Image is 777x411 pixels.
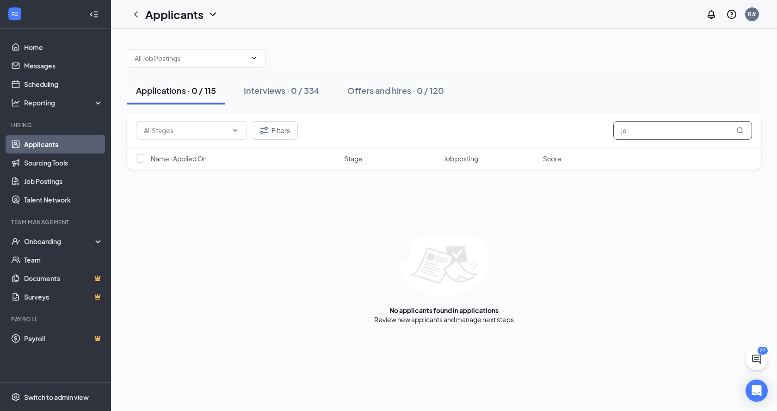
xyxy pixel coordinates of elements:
[543,154,561,163] span: Score
[89,10,99,19] svg: Collapse
[11,393,20,402] svg: Settings
[145,6,203,22] h1: Applicants
[746,348,768,370] button: ChatActive
[24,98,104,107] div: Reporting
[748,10,756,18] div: R#
[11,121,101,129] div: Hiring
[151,154,207,163] span: Name · Applied On
[389,306,499,315] div: No applicants found in applications
[751,354,762,365] svg: ChatActive
[11,237,20,246] svg: UserCheck
[10,9,19,18] svg: WorkstreamLogo
[207,9,218,20] svg: ChevronDown
[24,153,103,172] a: Sourcing Tools
[24,38,103,56] a: Home
[374,315,514,324] div: Review new applicants and manage next steps
[758,347,768,355] div: 27
[746,380,768,402] div: Open Intercom Messenger
[130,9,142,20] svg: ChevronLeft
[24,135,103,153] a: Applicants
[135,53,247,63] input: All Job Postings
[613,121,752,140] input: Search in applications
[244,85,320,96] div: Interviews · 0 / 334
[11,315,101,323] div: Payroll
[24,393,89,402] div: Switch to admin view
[24,329,103,348] a: PayrollCrown
[706,9,717,20] svg: Notifications
[736,127,744,134] svg: MagnifyingGlass
[24,75,103,93] a: Scheduling
[344,154,363,163] span: Stage
[347,85,444,96] div: Offers and hires · 0 / 120
[11,98,20,107] svg: Analysis
[24,269,103,288] a: DocumentsCrown
[24,288,103,306] a: SurveysCrown
[144,125,228,135] input: All Stages
[444,154,478,163] span: Job posting
[250,55,258,62] svg: ChevronDown
[24,172,103,190] a: Job Postings
[24,237,95,246] div: Onboarding
[136,85,216,96] div: Applications · 0 / 115
[24,190,103,209] a: Talent Network
[726,9,737,20] svg: QuestionInfo
[11,218,101,226] div: Team Management
[232,127,239,134] svg: ChevronDown
[399,234,489,296] img: empty-state
[24,56,103,75] a: Messages
[251,121,298,140] button: Filter Filters
[24,251,103,269] a: Team
[259,125,270,136] svg: Filter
